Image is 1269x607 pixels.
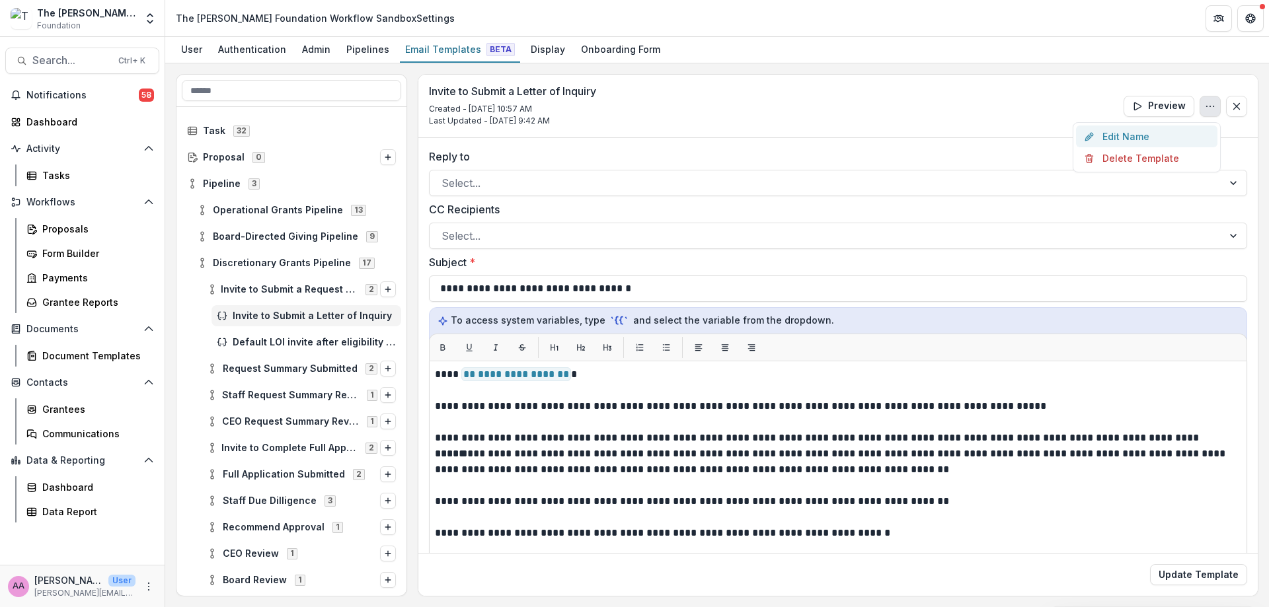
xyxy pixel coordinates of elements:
div: Email Templates [400,40,520,59]
a: Email Templates Beta [400,37,520,63]
button: More [141,579,157,594]
button: Options [380,440,396,456]
div: Full Application Submitted2Options [202,464,401,485]
button: Options [380,149,396,165]
button: Open Documents [5,318,159,339]
div: Onboarding Form [576,40,666,59]
span: Invite to Submit a Letter of Inquiry [233,310,396,322]
span: 9 [366,231,378,242]
div: Pipelines [341,40,395,59]
div: Invite to Submit a Letter of Inquiry [211,305,401,326]
a: Payments [21,267,159,289]
div: Document Templates [42,349,149,363]
span: Operational Grants Pipeline [213,205,343,216]
span: 1 [367,390,377,400]
div: Staff Due Dilligence3Options [202,490,401,511]
button: Get Help [1237,5,1264,32]
button: Italic [485,337,506,358]
div: Invite to Complete Full Application2Options [202,437,401,458]
span: Pipeline [203,178,241,190]
a: Form Builder [21,242,159,264]
div: Proposal0Options [182,147,401,168]
div: Invite to Submit a Request Summary2Options [202,279,401,300]
div: Payments [42,271,149,285]
div: The [PERSON_NAME] Foundation Workflow Sandbox Settings [176,11,455,25]
img: The Frist Foundation Workflow Sandbox [11,8,32,29]
div: Ctrl + K [116,54,148,68]
nav: breadcrumb [171,9,460,28]
button: Open Activity [5,138,159,159]
span: 13 [351,205,366,215]
button: Options [380,387,396,403]
button: Options [380,281,396,297]
span: 3 [325,495,336,506]
label: CC Recipients [429,201,1239,217]
p: Created - [DATE] 10:57 AM [429,103,596,115]
div: Recommend Approval1Options [202,517,401,538]
span: Foundation [37,20,81,32]
span: Discretionary Grants Pipeline [213,258,351,269]
button: Options [380,361,396,376]
div: Data Report [42,505,149,518]
div: Display [525,40,570,59]
p: To access system variables, type and select the variable from the dropdown. [438,313,1239,328]
button: Open Data & Reporting [5,450,159,471]
button: List [629,337,650,358]
span: 32 [233,125,250,136]
span: Invite to Complete Full Application [221,443,358,454]
label: Subject [429,254,1239,270]
span: Notifications [26,90,139,101]
a: Pipelines [341,37,395,63]
button: Preview [1124,96,1194,117]
a: Tasks [21,164,159,186]
button: Options [380,493,396,509]
span: 0 [252,152,265,162]
button: Notifications58 [5,85,159,106]
button: Align center [714,337,736,358]
div: Tasks [42,168,149,182]
span: Board Review [223,575,287,586]
span: 1 [332,522,343,532]
div: Task32 [182,120,401,141]
div: Authentication [213,40,291,59]
span: 1 [295,575,305,585]
div: User [176,40,208,59]
span: 2 [365,284,377,295]
div: Operational Grants Pipeline13 [192,199,401,221]
button: Options [1200,96,1221,117]
button: Strikethrough [512,337,533,358]
code: `{{` [608,314,631,328]
span: Invite to Submit a Request Summary [221,284,358,295]
button: Close [1226,96,1247,117]
span: Search... [32,54,110,67]
button: H3 [597,337,618,358]
button: Options [380,546,396,561]
button: Open Workflows [5,192,159,213]
span: 2 [365,443,377,453]
p: User [108,575,135,587]
a: Dashboard [5,111,159,133]
div: CEO Request Summary Review1Options [202,411,401,432]
span: CEO Request Summary Review [222,416,359,427]
span: Full Application Submitted [223,469,345,480]
span: Activity [26,143,138,155]
a: Display [525,37,570,63]
button: Partners [1206,5,1232,32]
span: 2 [353,469,365,480]
span: 3 [249,178,260,189]
button: Underline [459,337,480,358]
button: Align left [688,337,709,358]
span: Staff Request Summary Review [222,390,359,401]
span: Staff Due Dilligence [223,495,317,507]
button: Update Template [1150,564,1247,585]
p: Last Updated - [DATE] 9:42 AM [429,115,596,127]
a: Admin [297,37,336,63]
div: Grantee Reports [42,295,149,309]
a: Dashboard [21,476,159,498]
div: Dashboard [26,115,149,129]
button: Search... [5,48,159,74]
button: Options [380,572,396,588]
div: Grantees [42,402,149,416]
div: Board Review1Options [202,569,401,590]
a: Authentication [213,37,291,63]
